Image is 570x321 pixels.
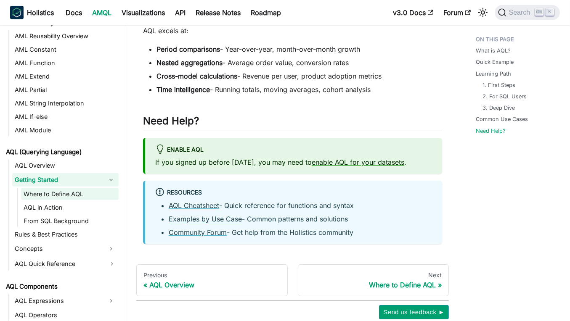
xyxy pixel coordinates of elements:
nav: Docs pages [136,264,449,296]
a: AML String Interpolation [12,97,119,109]
a: Community Forum [169,228,227,237]
a: Learning Path [476,70,511,78]
a: What is AQL? [476,47,511,55]
a: Where to Define AQL [21,188,119,200]
button: Switch between dark and light mode (currently light mode) [476,6,490,19]
a: Release Notes [191,6,246,19]
div: Previous [143,271,281,279]
img: Holistics [10,6,24,19]
b: Holistics [27,8,54,18]
a: AQL Overview [12,160,119,171]
strong: Period comparisons [156,45,220,53]
a: AQL (Querying Language) [3,146,119,158]
a: Docs [61,6,87,19]
li: - Common patterns and solutions [169,214,432,224]
div: AQL Overview [143,281,281,289]
span: Send us feedback ► [383,307,445,318]
a: HolisticsHolistics [10,6,54,19]
p: AQL excels at: [143,26,442,36]
a: 2. For SQL Users [483,92,527,100]
a: 3. Deep Dive [483,104,515,112]
button: Send us feedback ► [379,305,449,319]
a: Rules & Best Practices [12,229,119,240]
li: - Running totals, moving averages, cohort analysis [156,84,442,95]
a: AML Module [12,124,119,136]
li: - Quick reference for functions and syntax [169,200,432,210]
a: AQL Operators [12,309,119,321]
a: Visualizations [117,6,170,19]
button: Expand sidebar category 'AQL Expressions' [103,294,119,308]
button: Collapse sidebar category 'Getting Started' [103,173,119,187]
li: - Year-over-year, month-over-month growth [156,44,442,54]
a: Common Use Cases [476,115,528,123]
a: AML Reusability Overview [12,30,119,42]
a: Getting Started [12,173,103,187]
strong: Nested aggregations [156,58,223,67]
a: AQL Expressions [12,294,103,308]
a: Need Help? [476,127,506,135]
a: From SQL Background [21,215,119,227]
a: Examples by Use Case [169,215,242,223]
a: Quick Example [476,58,514,66]
div: Enable AQL [155,145,432,155]
strong: Cross-model calculations [156,72,237,80]
a: API [170,6,191,19]
a: AQL Quick Reference [12,257,119,271]
a: 1. First Steps [483,81,515,89]
a: Roadmap [246,6,286,19]
a: AQL Components [3,281,119,292]
div: Next [305,271,442,279]
a: AML Function [12,57,119,69]
a: AMQL [87,6,117,19]
a: AQL in Action [21,202,119,213]
a: NextWhere to Define AQL [298,264,449,296]
a: v3.0 Docs [388,6,438,19]
a: enable AQL for your datasets [312,158,404,166]
button: Search (Ctrl+K) [495,5,560,20]
h2: Need Help? [143,115,442,131]
a: AML If-else [12,111,119,123]
p: If you signed up before [DATE], you may need to . [155,157,432,167]
a: Concepts [12,242,103,255]
div: Resources [155,187,432,198]
span: Search [506,9,536,16]
a: AQL Cheatsheet [169,201,219,210]
a: AML Partial [12,84,119,96]
button: Expand sidebar category 'Concepts' [103,242,119,255]
a: AML Extend [12,71,119,82]
strong: Time intelligence [156,85,210,94]
a: AML Constant [12,44,119,55]
a: Forum [438,6,476,19]
li: - Get help from the Holistics community [169,227,432,237]
kbd: K [546,8,554,16]
li: - Average order value, conversion rates [156,58,442,68]
a: PreviousAQL Overview [136,264,288,296]
div: Where to Define AQL [305,281,442,289]
li: - Revenue per user, product adoption metrics [156,71,442,81]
